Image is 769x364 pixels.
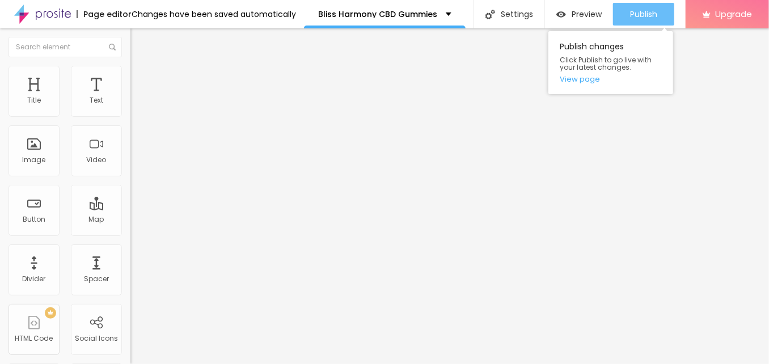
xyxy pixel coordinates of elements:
[572,10,602,19] span: Preview
[318,10,437,18] p: Bliss Harmony CBD Gummies
[75,335,118,342] div: Social Icons
[130,28,769,364] iframe: To enrich screen reader interactions, please activate Accessibility in Grammarly extension settings
[560,56,662,71] span: Click Publish to go live with your latest changes.
[89,215,104,223] div: Map
[77,10,132,18] div: Page editor
[485,10,495,19] img: Icone
[630,10,657,19] span: Publish
[613,3,674,26] button: Publish
[548,31,673,94] div: Publish changes
[90,96,103,104] div: Text
[560,75,662,83] a: View page
[23,156,46,164] div: Image
[27,96,41,104] div: Title
[15,335,53,342] div: HTML Code
[556,10,566,19] img: view-1.svg
[132,10,296,18] div: Changes have been saved automatically
[9,37,122,57] input: Search element
[23,215,45,223] div: Button
[545,3,613,26] button: Preview
[84,275,109,283] div: Spacer
[23,275,46,283] div: Divider
[87,156,107,164] div: Video
[715,9,752,19] span: Upgrade
[109,44,116,50] img: Icone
